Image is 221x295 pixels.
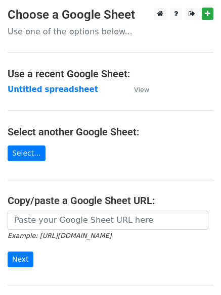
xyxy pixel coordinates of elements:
[8,85,98,94] a: Untitled spreadsheet
[8,68,213,80] h4: Use a recent Google Sheet:
[8,232,111,239] small: Example: [URL][DOMAIN_NAME]
[8,145,46,161] a: Select...
[124,85,149,94] a: View
[8,8,213,22] h3: Choose a Google Sheet
[8,194,213,207] h4: Copy/paste a Google Sheet URL:
[8,26,213,37] p: Use one of the options below...
[8,126,213,138] h4: Select another Google Sheet:
[8,252,33,267] input: Next
[8,211,208,230] input: Paste your Google Sheet URL here
[134,86,149,93] small: View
